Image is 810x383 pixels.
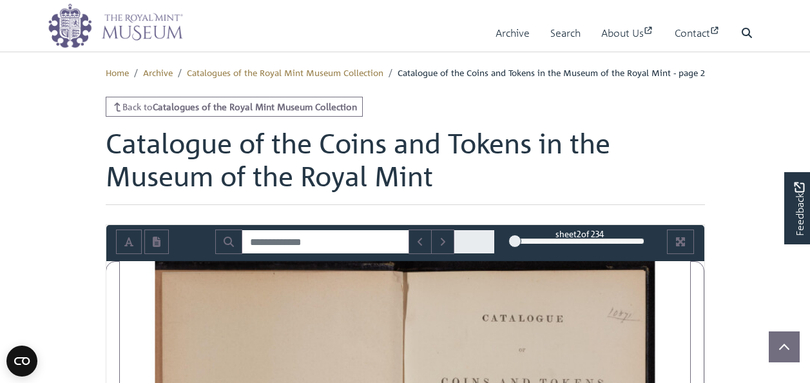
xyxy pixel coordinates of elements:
[769,331,800,362] button: Scroll to top
[601,15,654,52] a: About Us
[6,346,37,377] button: Open CMP widget
[106,66,129,78] a: Home
[550,15,581,52] a: Search
[784,172,810,244] a: Would you like to provide feedback?
[116,230,142,254] button: Toggle text selection (Alt+T)
[106,127,705,205] h1: Catalogue of the Coins and Tokens in the Museum of the Royal Mint
[791,182,807,236] span: Feedback
[242,230,409,254] input: Search for
[409,230,432,254] button: Previous Match
[496,15,530,52] a: Archive
[398,66,705,78] span: Catalogue of the Coins and Tokens in the Museum of the Royal Mint - page 2
[153,101,357,112] strong: Catalogues of the Royal Mint Museum Collection
[514,228,644,240] div: sheet of 234
[187,66,383,78] a: Catalogues of the Royal Mint Museum Collection
[48,3,183,48] img: logo_wide.png
[106,97,363,117] a: Back toCatalogues of the Royal Mint Museum Collection
[675,15,720,52] a: Contact
[144,230,169,254] button: Open transcription window
[667,230,694,254] button: Full screen mode
[431,230,454,254] button: Next Match
[143,66,173,78] a: Archive
[215,230,242,254] button: Search
[577,228,581,239] span: 2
